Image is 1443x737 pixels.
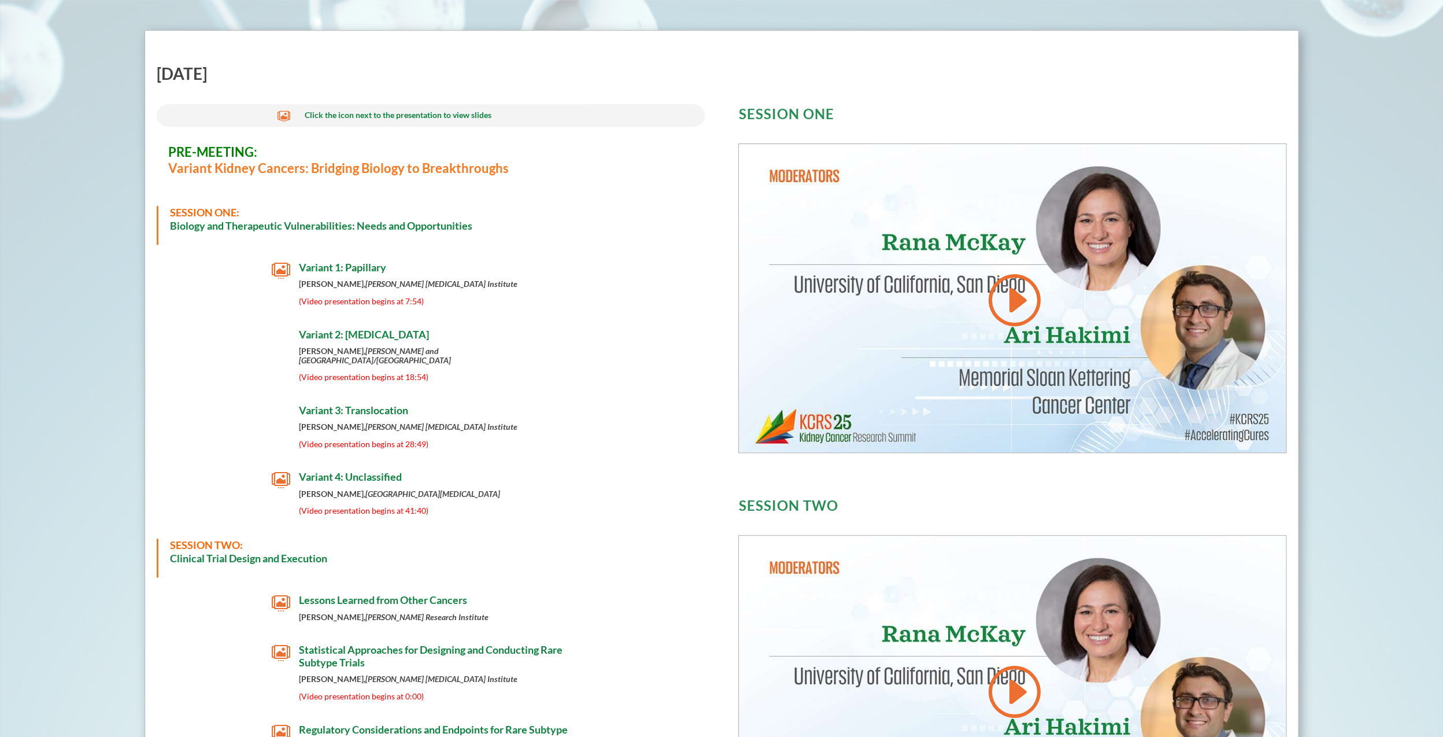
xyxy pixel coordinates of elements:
[299,439,428,449] span: (Video presentation begins at 28:49)
[299,261,386,274] span: Variant 1: Papillary
[365,612,489,622] em: [PERSON_NAME] Research Institute
[170,552,327,565] strong: Clinical Trial Design and Execution
[272,471,290,489] span: 
[365,422,517,432] em: [PERSON_NAME] [MEDICAL_DATA] Institute
[272,594,290,613] span: 
[170,206,239,219] span: SESSION ONE:
[277,110,290,123] span: 
[299,470,402,483] span: Variant 4: Unclassified
[299,612,489,622] strong: [PERSON_NAME],
[738,499,1286,518] h3: SESSION TWO
[170,539,243,551] span: SESSION TWO:
[299,328,429,341] span: Variant 2: [MEDICAL_DATA]
[272,261,290,280] span: 
[365,489,500,499] em: [GEOGRAPHIC_DATA][MEDICAL_DATA]
[365,674,517,684] em: [PERSON_NAME] [MEDICAL_DATA] Institute
[299,594,467,606] span: Lessons Learned from Other Cancers
[272,404,290,423] span: 
[738,107,1286,127] h3: SESSION ONE
[299,691,424,701] span: (Video presentation begins at 0:00)
[157,65,705,87] h2: [DATE]
[272,644,290,662] span: 
[299,346,451,364] strong: [PERSON_NAME],
[299,372,428,382] span: (Video presentation begins at 18:54)
[168,144,257,160] span: PRE-MEETING:
[299,404,408,417] span: Variant 3: Translocation
[299,506,428,515] span: (Video presentation begins at 41:40)
[272,329,290,347] span: 
[365,279,517,289] em: [PERSON_NAME] [MEDICAL_DATA] Institute
[299,346,451,364] em: [PERSON_NAME] and [GEOGRAPHIC_DATA]/[GEOGRAPHIC_DATA]
[299,643,563,669] span: Statistical Approaches for Designing and Conducting Rare Subtype Trials
[299,674,517,684] strong: [PERSON_NAME],
[168,144,693,183] h3: Variant Kidney Cancers: Bridging Biology to Breakthroughs
[299,279,517,289] strong: [PERSON_NAME],
[299,422,517,432] strong: [PERSON_NAME],
[299,489,500,499] strong: [PERSON_NAME],
[305,110,491,120] span: Click the icon next to the presentation to view slides
[170,219,472,232] strong: Biology and Therapeutic Vulnerabilities: Needs and Opportunities
[299,296,424,306] span: (Video presentation begins at 7:54)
